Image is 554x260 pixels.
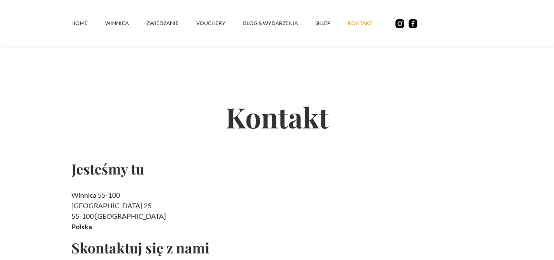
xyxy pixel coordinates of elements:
a: ZWIEDZANIE [146,10,196,36]
strong: Polska [71,222,92,231]
a: SKLEP [315,10,348,36]
h2: Kontakt [71,72,483,162]
h2: Jesteśmy tu [71,162,245,176]
a: Home [71,10,105,36]
h2: Skontaktuj się z nami [71,241,245,255]
a: vouchery [196,10,243,36]
a: kontakt [348,10,390,36]
a: Blog & Wydarzenia [243,10,315,36]
a: winnica [105,10,146,36]
h2: Winnica 55-100 [GEOGRAPHIC_DATA] 25 55-100 [GEOGRAPHIC_DATA] [71,190,245,232]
